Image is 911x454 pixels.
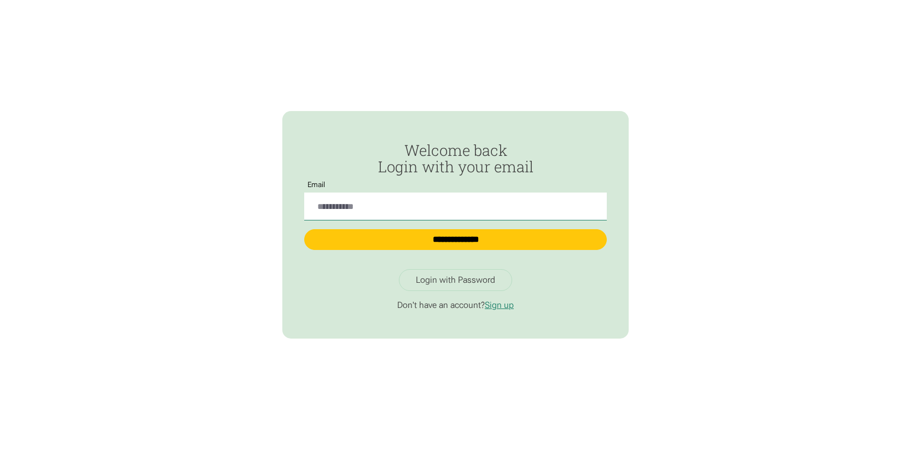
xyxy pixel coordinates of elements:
form: Passwordless Login [304,142,607,261]
div: Login with Password [416,275,495,286]
p: Don't have an account? [304,300,607,311]
h2: Welcome back Login with your email [304,142,607,175]
label: Email [304,181,329,189]
a: Sign up [485,300,514,310]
